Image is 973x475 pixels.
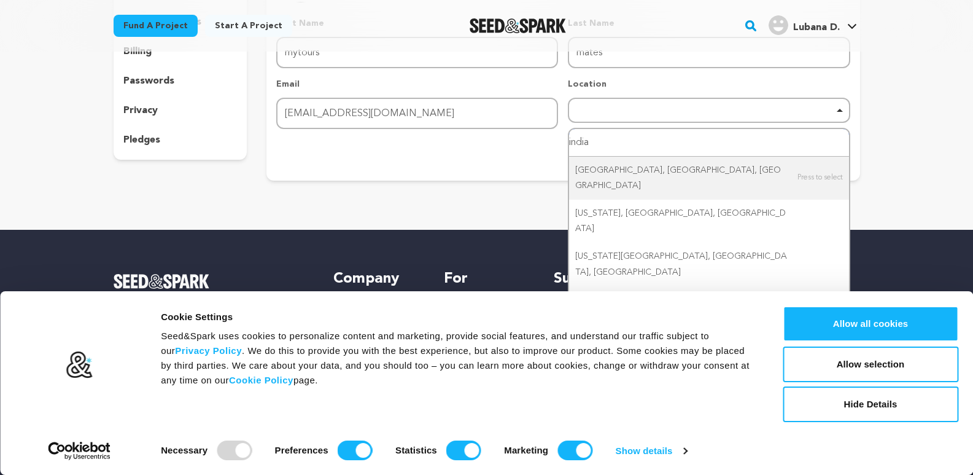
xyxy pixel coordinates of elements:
[276,37,558,68] input: First Name
[444,269,529,308] h5: For Creators
[554,269,639,289] h5: Support
[276,98,558,129] input: Email
[114,15,198,37] a: Fund a project
[114,274,210,289] img: Seed&Spark Logo
[114,101,247,120] button: privacy
[504,445,548,455] strong: Marketing
[568,37,850,68] input: Last Name
[395,445,437,455] strong: Statistics
[766,13,859,39] span: Lubana D.'s Profile
[26,442,133,460] a: Usercentrics Cookiebot - opens in a new window
[569,157,848,200] div: [GEOGRAPHIC_DATA], [GEOGRAPHIC_DATA], [GEOGRAPHIC_DATA]
[123,74,174,88] p: passwords
[769,15,840,35] div: Lubana D.'s Profile
[783,306,958,342] button: Allow all cookies
[123,44,152,59] p: billing
[793,23,840,33] span: Lubana D.
[161,310,755,324] div: Cookie Settings
[766,13,859,35] a: Lubana D.'s Profile
[229,375,293,385] a: Cookie Policy
[205,15,292,37] a: Start a project
[783,347,958,382] button: Allow selection
[616,442,687,460] a: Show details
[470,18,566,33] a: Seed&Spark Homepage
[66,351,93,379] img: logo
[276,78,558,90] p: Email
[470,18,566,33] img: Seed&Spark Logo Dark Mode
[569,129,848,157] input: Start typing...
[275,445,328,455] strong: Preferences
[569,243,848,286] div: [US_STATE][GEOGRAPHIC_DATA], [GEOGRAPHIC_DATA], [GEOGRAPHIC_DATA]
[769,15,788,35] img: user.png
[569,286,848,329] div: [GEOGRAPHIC_DATA], [GEOGRAPHIC_DATA], [GEOGRAPHIC_DATA]
[123,103,158,118] p: privacy
[160,436,161,436] legend: Consent Selection
[114,130,247,150] button: pledges
[161,329,755,388] div: Seed&Spark uses cookies to personalize content and marketing, provide social features, and unders...
[568,78,850,90] p: Location
[114,42,247,61] button: billing
[175,345,242,356] a: Privacy Policy
[114,274,309,289] a: Seed&Spark Homepage
[123,133,160,147] p: pledges
[783,387,958,422] button: Hide Details
[114,71,247,91] button: passwords
[333,269,419,289] h5: Company
[569,200,848,243] div: [US_STATE], [GEOGRAPHIC_DATA], [GEOGRAPHIC_DATA]
[161,445,207,455] strong: Necessary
